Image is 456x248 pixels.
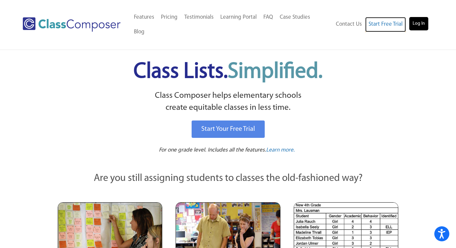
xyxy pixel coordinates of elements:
[181,10,217,25] a: Testimonials
[131,25,148,39] a: Blog
[266,147,295,153] span: Learn more.
[409,17,428,30] a: Log In
[192,120,265,138] a: Start Your Free Trial
[158,10,181,25] a: Pricing
[159,147,266,153] span: For one grade level. Includes all the features.
[217,10,260,25] a: Learning Portal
[57,90,399,114] p: Class Composer helps elementary schools create equitable classes in less time.
[201,126,255,133] span: Start Your Free Trial
[365,17,406,32] a: Start Free Trial
[134,61,322,83] span: Class Lists.
[23,17,120,32] img: Class Composer
[266,146,295,155] a: Learn more.
[260,10,276,25] a: FAQ
[332,17,365,32] a: Contact Us
[228,61,322,83] span: Simplified.
[131,10,331,39] nav: Header Menu
[131,10,158,25] a: Features
[330,17,428,32] nav: Header Menu
[58,171,398,186] p: Are you still assigning students to classes the old-fashioned way?
[276,10,313,25] a: Case Studies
